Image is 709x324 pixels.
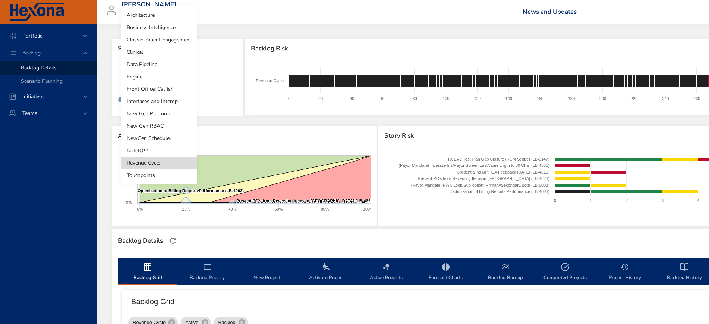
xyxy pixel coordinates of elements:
li: NoteIQ™ [121,144,197,157]
li: Clinical [121,46,197,58]
li: NewGen Scheduler [121,132,197,144]
li: Data Pipeline [121,58,197,71]
li: Classic Patient Engagement [121,34,197,46]
li: Architecture [121,9,197,21]
li: Business Intelligence [121,21,197,34]
li: Interfaces and Interop [121,95,197,108]
li: New Gen Platform [121,108,197,120]
li: Front Office: Catfish [121,83,197,95]
li: New Gen RBAC [121,120,197,132]
li: Touchpoints [121,169,197,181]
li: Engine [121,71,197,83]
li: Revenue Cycle [121,157,197,169]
